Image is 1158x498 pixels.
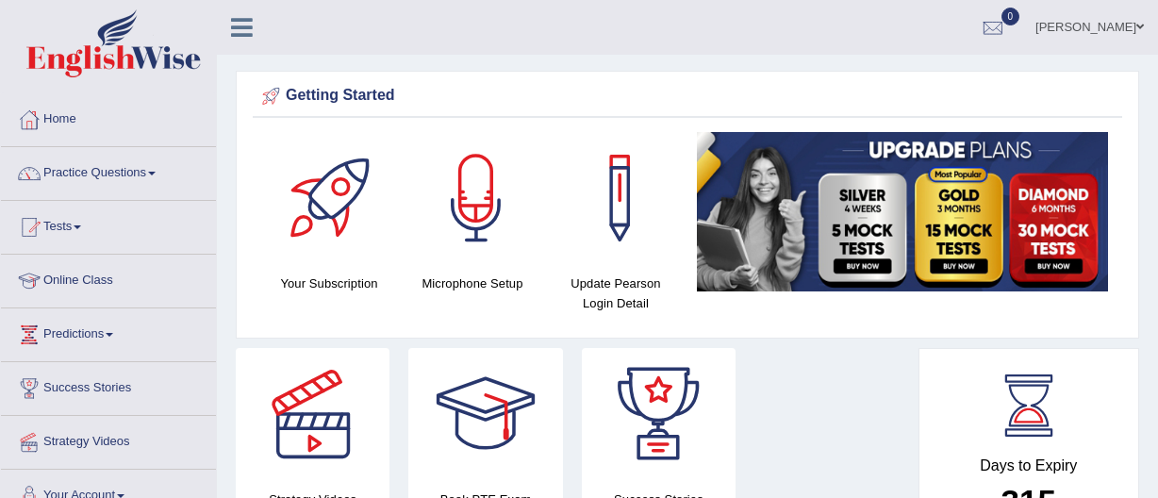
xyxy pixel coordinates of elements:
[1,93,216,141] a: Home
[1,201,216,248] a: Tests
[1,255,216,302] a: Online Class
[267,274,391,293] h4: Your Subscription
[554,274,678,313] h4: Update Pearson Login Detail
[1,147,216,194] a: Practice Questions
[940,457,1118,474] h4: Days to Expiry
[410,274,535,293] h4: Microphone Setup
[1,308,216,356] a: Predictions
[1,362,216,409] a: Success Stories
[1001,8,1020,25] span: 0
[1,416,216,463] a: Strategy Videos
[257,82,1117,110] div: Getting Started
[697,132,1108,291] img: small5.jpg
